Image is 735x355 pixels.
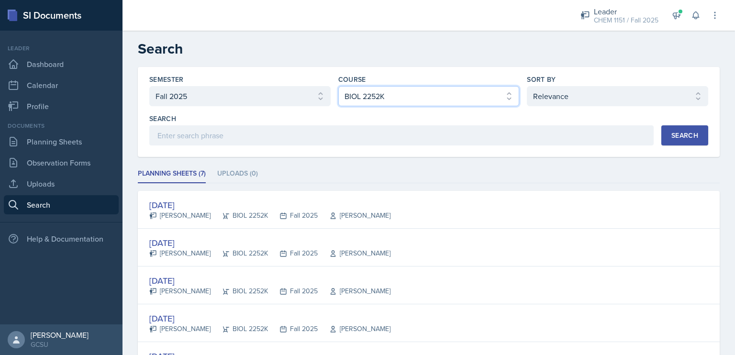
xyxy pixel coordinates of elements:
a: Dashboard [4,55,119,74]
li: Uploads (0) [217,165,258,183]
label: Course [338,75,366,84]
h2: Search [138,40,720,57]
div: [DATE] [149,199,390,211]
div: [PERSON_NAME] [318,248,390,258]
div: Search [671,132,698,139]
div: [DATE] [149,312,390,325]
div: [PERSON_NAME] [318,324,390,334]
div: [DATE] [149,274,390,287]
div: [PERSON_NAME] [318,286,390,296]
label: Semester [149,75,184,84]
a: Planning Sheets [4,132,119,151]
label: Search [149,114,176,123]
div: Documents [4,122,119,130]
a: Calendar [4,76,119,95]
div: [DATE] [149,236,390,249]
div: [PERSON_NAME] [149,324,211,334]
a: Observation Forms [4,153,119,172]
a: Search [4,195,119,214]
div: Help & Documentation [4,229,119,248]
div: GCSU [31,340,89,349]
li: Planning Sheets (7) [138,165,206,183]
div: [PERSON_NAME] [149,211,211,221]
div: Fall 2025 [268,248,318,258]
label: Sort By [527,75,556,84]
div: BIOL 2252K [211,286,268,296]
div: BIOL 2252K [211,248,268,258]
div: Fall 2025 [268,324,318,334]
div: CHEM 1151 / Fall 2025 [594,15,658,25]
input: Enter search phrase [149,125,654,145]
div: Fall 2025 [268,211,318,221]
div: Leader [594,6,658,17]
div: BIOL 2252K [211,211,268,221]
a: Uploads [4,174,119,193]
div: [PERSON_NAME] [149,248,211,258]
div: [PERSON_NAME] [149,286,211,296]
div: BIOL 2252K [211,324,268,334]
a: Profile [4,97,119,116]
button: Search [661,125,708,145]
div: Fall 2025 [268,286,318,296]
div: Leader [4,44,119,53]
div: [PERSON_NAME] [31,330,89,340]
div: [PERSON_NAME] [318,211,390,221]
